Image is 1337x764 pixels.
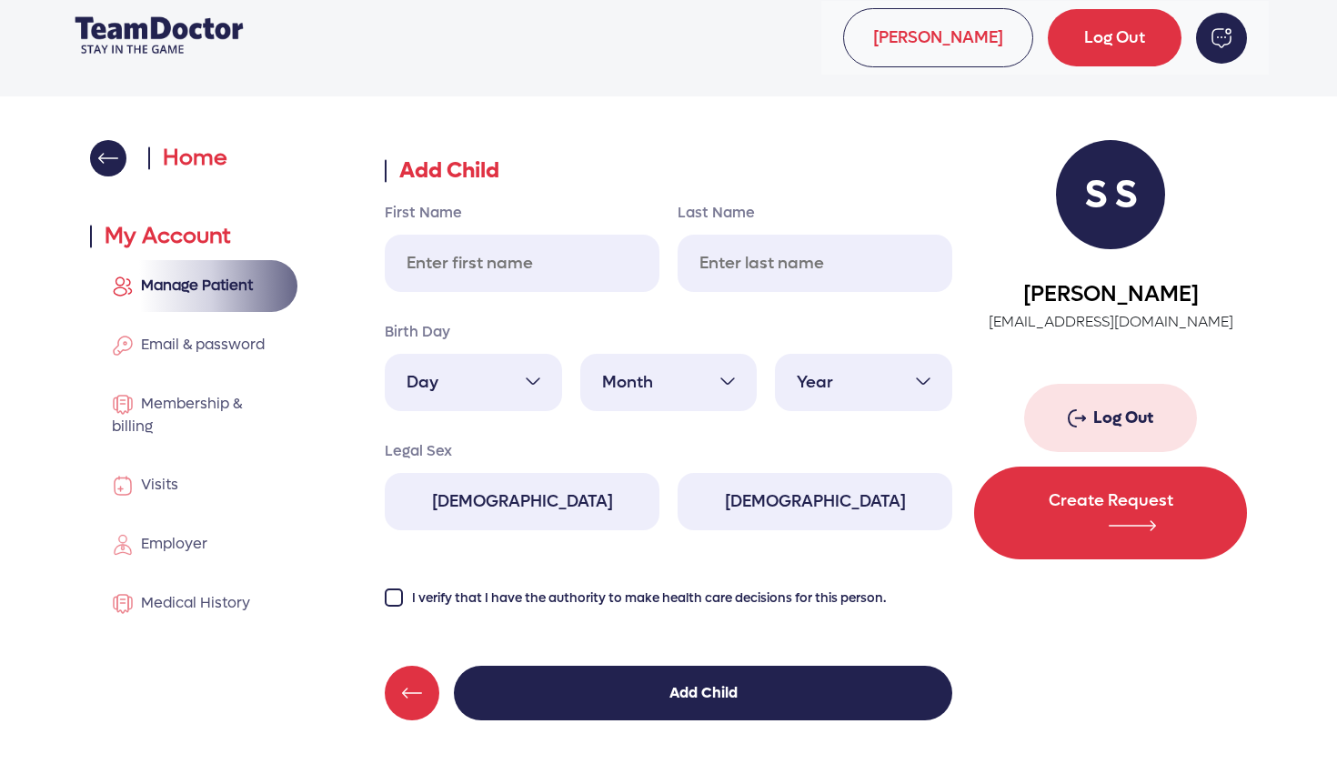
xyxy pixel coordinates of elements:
[974,311,1247,333] span: [EMAIL_ADDRESS][DOMAIN_NAME]
[90,260,297,312] a: Manage Patient
[112,394,242,436] span: Membership & billing
[385,202,659,224] label: First Name
[134,475,178,494] span: Visits
[678,473,952,530] label: [DEMOGRAPHIC_DATA]
[134,534,207,553] span: Employer
[112,534,134,556] img: employe.svg
[385,440,952,462] label: Legal Sex
[90,319,297,371] a: Email & password
[678,235,952,292] input: Enter last name
[148,142,227,175] p: Home
[385,473,659,530] label: [DEMOGRAPHIC_DATA]
[974,467,1247,559] button: Create Request
[112,593,134,615] img: membership.svg
[1024,384,1197,452] a: Log Out
[90,378,297,452] a: Membership & billing
[974,271,1247,311] p: [PERSON_NAME]
[678,202,952,224] label: Last Name
[90,459,297,511] a: Visits
[385,321,450,343] label: Birth Day
[385,155,952,187] p: Add Child
[90,220,363,253] p: My Account
[134,276,253,295] span: Manage Patient
[412,588,886,608] label: I verify that I have the authority to make health care decisions for this person.
[134,593,250,612] span: Medical History
[112,394,134,416] img: membership.svg
[134,335,265,354] span: Email & password
[843,8,1033,67] span: [PERSON_NAME]
[90,578,297,629] a: Medical History
[1068,409,1093,427] img: logout.svg
[90,518,297,570] a: Employer
[112,475,134,497] img: visit.svg
[402,688,423,699] img: left button
[1048,9,1181,66] a: Log Out
[385,235,659,292] input: Enter first name
[112,335,134,357] img: key.svg
[112,276,134,297] img: user.svg
[98,153,119,164] img: left button
[1196,13,1247,64] img: noti-msg.svg
[454,666,952,720] button: Add Child
[1056,140,1165,249] h2: S S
